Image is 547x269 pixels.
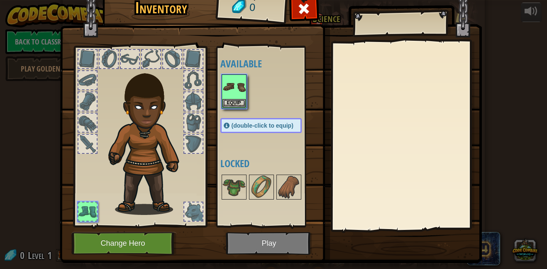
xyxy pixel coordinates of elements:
[220,58,318,69] h4: Available
[220,158,318,169] h4: Locked
[222,75,246,99] img: portrait.png
[232,122,293,129] span: (double-click to equip)
[250,175,273,199] img: portrait.png
[71,232,177,255] button: Change Hero
[222,99,246,108] button: Equip
[105,62,194,215] img: raider_hair.png
[277,175,300,199] img: portrait.png
[222,175,246,199] img: portrait.png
